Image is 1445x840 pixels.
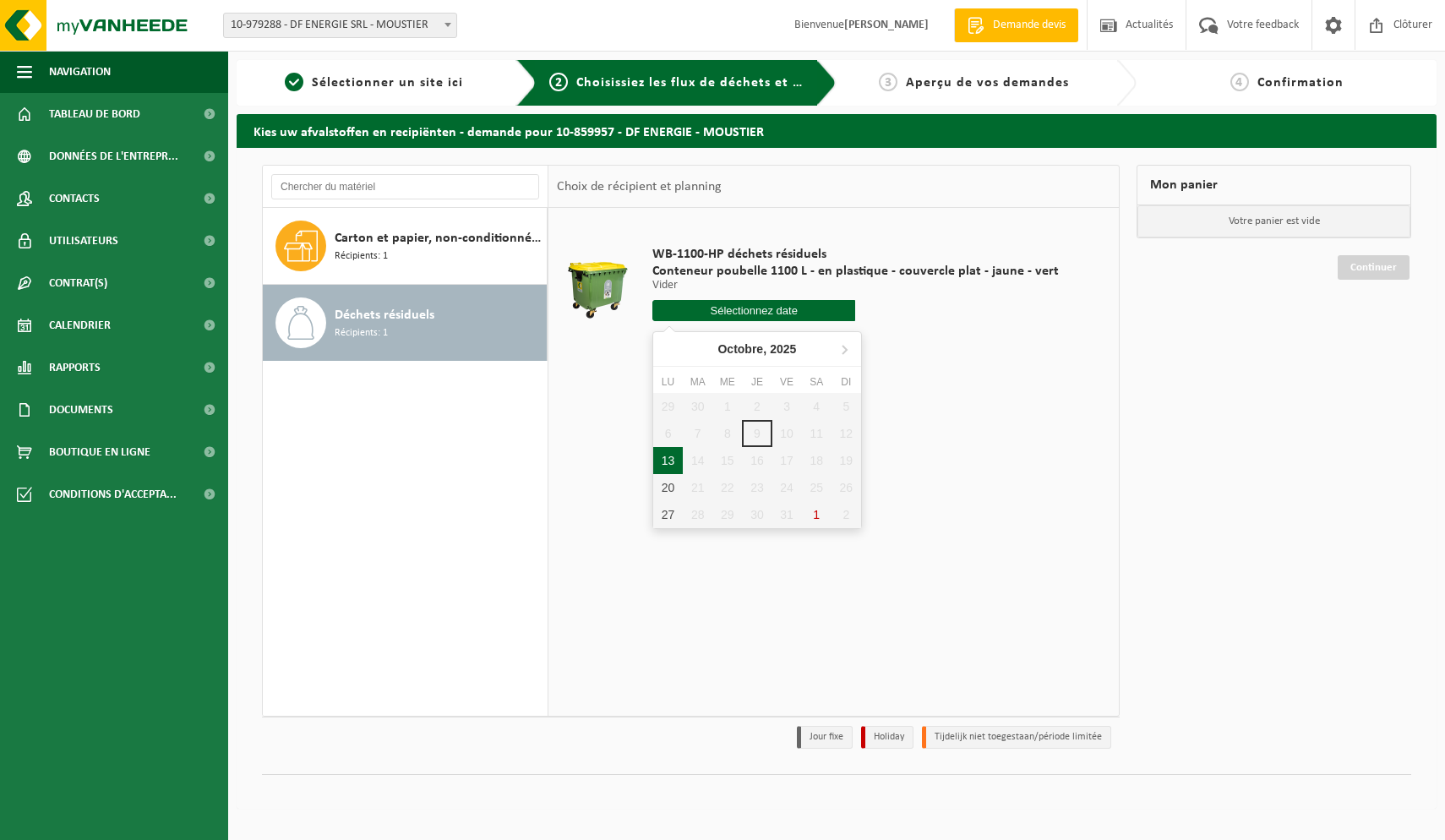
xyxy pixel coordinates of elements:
[49,473,177,515] span: Conditions d'accepta...
[335,305,434,325] span: Déchets résiduels
[49,431,150,473] span: Boutique en ligne
[683,374,712,390] div: Ma
[263,208,548,285] button: Carton et papier, non-conditionné (industriel) Récipients: 1
[861,726,913,749] li: Holiday
[49,389,113,431] span: Documents
[237,114,1437,147] h2: Kies uw afvalstoffen en recipiënten - demande pour 10-859957 - DF ENERGIE - MOUSTIER
[772,374,802,390] div: Ve
[652,280,1059,292] p: Vider
[49,51,111,93] span: Navigation
[653,501,683,528] div: 27
[549,73,568,91] span: 2
[742,374,772,390] div: Je
[1137,165,1411,205] div: Mon panier
[652,263,1059,280] span: Conteneur poubelle 1100 L - en plastique - couvercle plat - jaune - vert
[49,93,140,135] span: Tableau de bord
[1257,76,1344,90] span: Confirmation
[335,325,388,341] span: Récipients: 1
[797,726,853,749] li: Jour fixe
[653,447,683,474] div: 13
[1230,73,1249,91] span: 4
[653,374,683,390] div: Lu
[653,474,683,501] div: 20
[335,248,388,265] span: Récipients: 1
[1338,255,1410,280] a: Continuer
[312,76,463,90] span: Sélectionner un site ici
[245,73,503,93] a: 1Sélectionner un site ici
[770,343,796,355] i: 2025
[879,73,897,91] span: 3
[223,13,457,38] span: 10-979288 - DF ENERGIE SRL - MOUSTIER
[832,374,861,390] div: Di
[548,166,730,208] div: Choix de récipient et planning
[335,228,543,248] span: Carton et papier, non-conditionné (industriel)
[49,177,100,220] span: Contacts
[263,285,548,361] button: Déchets résiduels Récipients: 1
[49,262,107,304] span: Contrat(s)
[1137,205,1410,237] p: Votre panier est vide
[224,14,456,37] span: 10-979288 - DF ENERGIE SRL - MOUSTIER
[285,73,303,91] span: 1
[49,346,101,389] span: Rapports
[49,135,178,177] span: Données de l'entrepr...
[652,246,1059,263] span: WB-1100-HP déchets résiduels
[954,8,1078,42] a: Demande devis
[906,76,1069,90] span: Aperçu de vos demandes
[989,17,1070,34] span: Demande devis
[49,220,118,262] span: Utilisateurs
[652,300,856,321] input: Sélectionnez date
[711,335,803,363] div: Octobre,
[712,374,742,390] div: Me
[922,726,1111,749] li: Tijdelijk niet toegestaan/période limitée
[802,374,832,390] div: Sa
[271,174,539,199] input: Chercher du matériel
[49,304,111,346] span: Calendrier
[576,76,858,90] span: Choisissiez les flux de déchets et récipients
[844,19,929,31] strong: [PERSON_NAME]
